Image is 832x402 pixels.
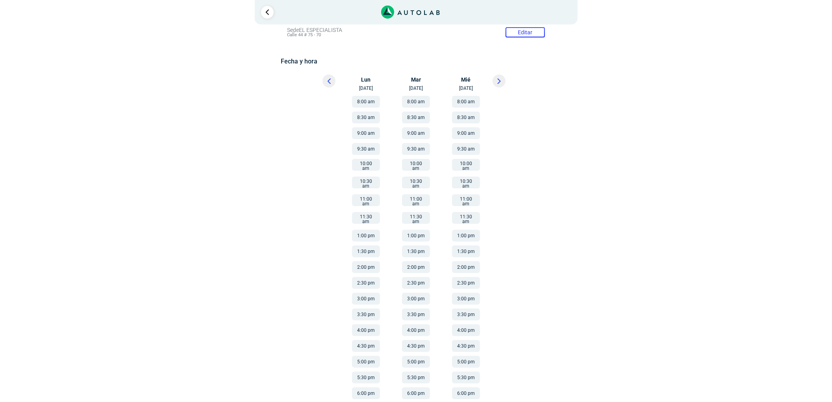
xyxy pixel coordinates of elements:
button: 2:00 pm [452,261,480,273]
button: 10:30 am [402,177,430,188]
button: 4:30 pm [452,340,480,352]
button: 6:00 pm [402,387,430,399]
button: 11:30 am [402,212,430,224]
button: 1:00 pm [402,230,430,242]
button: 9:30 am [452,143,480,155]
button: 3:00 pm [352,293,380,305]
button: 3:30 pm [402,309,430,320]
button: 2:30 pm [352,277,380,289]
button: 5:00 pm [352,356,380,368]
button: 11:30 am [452,212,480,224]
button: 1:00 pm [352,230,380,242]
button: 9:30 am [402,143,430,155]
button: 3:30 pm [352,309,380,320]
button: 5:30 pm [452,372,480,383]
button: 4:00 pm [452,324,480,336]
button: 10:00 am [352,159,380,171]
button: 3:30 pm [452,309,480,320]
button: 10:30 am [352,177,380,188]
button: 4:00 pm [402,324,430,336]
button: 2:00 pm [402,261,430,273]
button: 8:30 am [402,112,430,123]
button: 8:30 am [352,112,380,123]
a: Link al sitio de autolab [381,8,440,15]
button: 11:30 am [352,212,380,224]
button: 5:00 pm [402,356,430,368]
button: 5:30 pm [402,372,430,383]
button: 2:00 pm [352,261,380,273]
button: 1:30 pm [402,246,430,257]
button: 11:00 am [402,194,430,206]
button: 2:30 pm [452,277,480,289]
a: Ir al paso anterior [261,6,274,19]
button: 6:00 pm [452,387,480,399]
button: 9:00 am [402,127,430,139]
button: 6:00 pm [352,387,380,399]
button: 4:30 pm [402,340,430,352]
button: 1:00 pm [452,230,480,242]
button: 10:30 am [452,177,480,188]
button: 8:30 am [452,112,480,123]
h5: Fecha y hora [281,58,551,65]
button: 2:30 pm [402,277,430,289]
button: 9:00 am [352,127,380,139]
button: 4:30 pm [352,340,380,352]
button: 8:00 am [452,96,480,108]
button: 11:00 am [452,194,480,206]
button: 1:30 pm [452,246,480,257]
button: 9:30 am [352,143,380,155]
button: 10:00 am [452,159,480,171]
button: 4:00 pm [352,324,380,336]
button: 5:30 pm [352,372,380,383]
button: 11:00 am [352,194,380,206]
button: 3:00 pm [402,293,430,305]
button: 9:00 am [452,127,480,139]
button: 3:00 pm [452,293,480,305]
button: 1:30 pm [352,246,380,257]
button: 10:00 am [402,159,430,171]
button: 5:00 pm [452,356,480,368]
button: 8:00 am [402,96,430,108]
button: 8:00 am [352,96,380,108]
